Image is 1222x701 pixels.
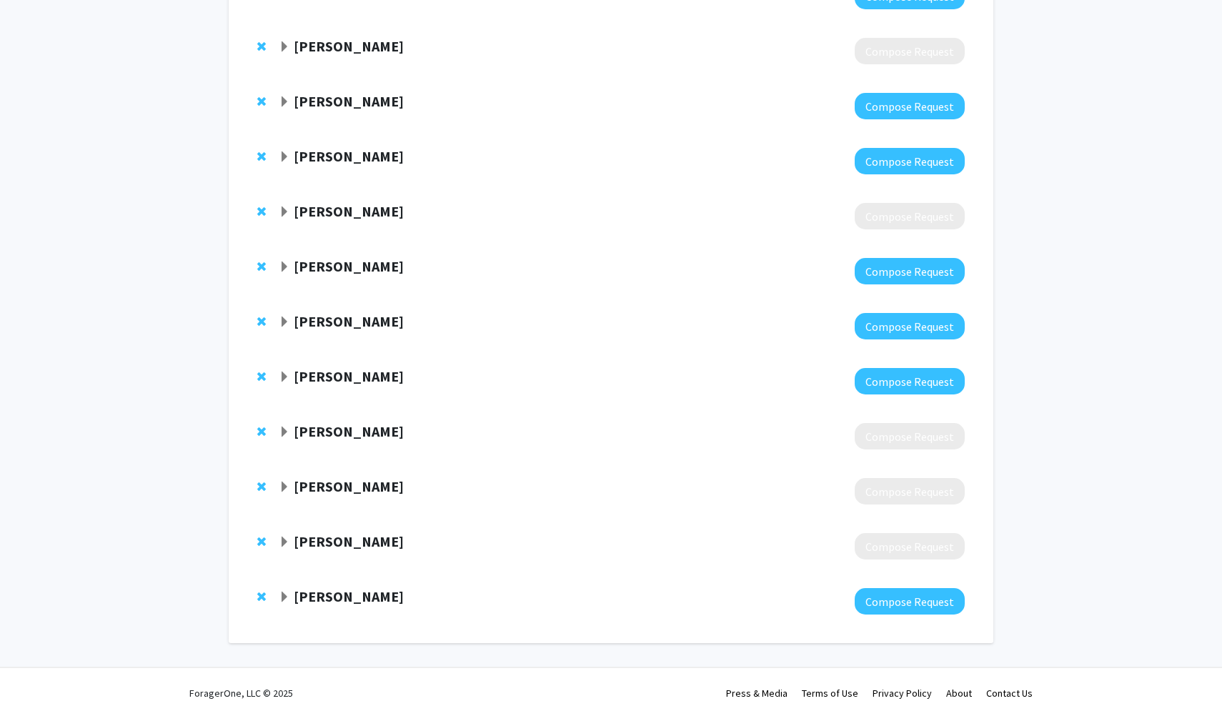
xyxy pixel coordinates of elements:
button: Compose Request to Ted Dawson [855,148,965,174]
span: Expand Kenneth Witwer Bookmark [279,96,290,108]
span: Expand SungUng Kang Bookmark [279,482,290,493]
strong: [PERSON_NAME] [294,147,404,165]
span: Expand Vassilis Koliatsos Bookmark [279,41,290,53]
iframe: Chat [11,637,61,690]
span: Remove Jun Hua from bookmarks [257,316,266,327]
a: Terms of Use [802,687,858,700]
span: Remove Wanli Smith from bookmarks [257,536,266,547]
strong: [PERSON_NAME] [294,587,404,605]
button: Compose Request to SungUng Kang [855,478,965,504]
strong: [PERSON_NAME] [294,422,404,440]
span: Remove Jinchong Xu from bookmarks [257,206,266,217]
span: Expand Raj Mukherjee Bookmark [279,592,290,603]
button: Compose Request to Juan Troncoso [855,368,965,394]
span: Remove Hanseok Ko from bookmarks [257,261,266,272]
strong: [PERSON_NAME] [294,92,404,110]
strong: [PERSON_NAME] [294,202,404,220]
span: Expand Wanli Smith Bookmark [279,537,290,548]
a: Press & Media [726,687,788,700]
span: Expand Hanseok Ko Bookmark [279,262,290,273]
a: Contact Us [986,687,1033,700]
strong: [PERSON_NAME] [294,367,404,385]
span: Remove SungUng Kang from bookmarks [257,481,266,492]
span: Expand Juan Troncoso Bookmark [279,372,290,383]
button: Compose Request to Hanseok Ko [855,258,965,284]
span: Expand Ming Teng Koh Bookmark [279,427,290,438]
button: Compose Request to Wanli Smith [855,533,965,560]
a: Privacy Policy [873,687,932,700]
span: Remove Juan Troncoso from bookmarks [257,371,266,382]
span: Remove Ming Teng Koh from bookmarks [257,426,266,437]
span: Expand Ted Dawson Bookmark [279,151,290,163]
button: Compose Request to Ming Teng Koh [855,423,965,449]
button: Compose Request to Jun Hua [855,313,965,339]
span: Remove Kenneth Witwer from bookmarks [257,96,266,107]
strong: [PERSON_NAME] [294,532,404,550]
span: Remove Vassilis Koliatsos from bookmarks [257,41,266,52]
strong: [PERSON_NAME] [294,477,404,495]
span: Expand Jun Hua Bookmark [279,317,290,328]
button: Compose Request to Jinchong Xu [855,203,965,229]
button: Compose Request to Vassilis Koliatsos [855,38,965,64]
a: About [946,687,972,700]
strong: [PERSON_NAME] [294,37,404,55]
button: Compose Request to Kenneth Witwer [855,93,965,119]
span: Expand Jinchong Xu Bookmark [279,207,290,218]
strong: [PERSON_NAME] [294,312,404,330]
button: Compose Request to Raj Mukherjee [855,588,965,615]
span: Remove Ted Dawson from bookmarks [257,151,266,162]
span: Remove Raj Mukherjee from bookmarks [257,591,266,602]
strong: [PERSON_NAME] [294,257,404,275]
